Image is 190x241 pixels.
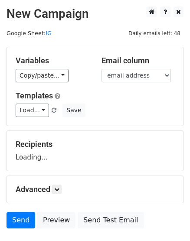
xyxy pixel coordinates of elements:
h5: Email column [102,56,174,65]
a: IG [46,30,52,36]
a: Send [7,212,35,228]
a: Daily emails left: 48 [125,30,183,36]
button: Save [62,104,85,117]
h5: Advanced [16,185,174,194]
h5: Variables [16,56,88,65]
h5: Recipients [16,140,174,149]
a: Load... [16,104,49,117]
a: Templates [16,91,53,100]
a: Send Test Email [78,212,144,228]
span: Daily emails left: 48 [125,29,183,38]
h2: New Campaign [7,7,183,21]
a: Copy/paste... [16,69,69,82]
div: Loading... [16,140,174,162]
small: Google Sheet: [7,30,52,36]
a: Preview [37,212,75,228]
